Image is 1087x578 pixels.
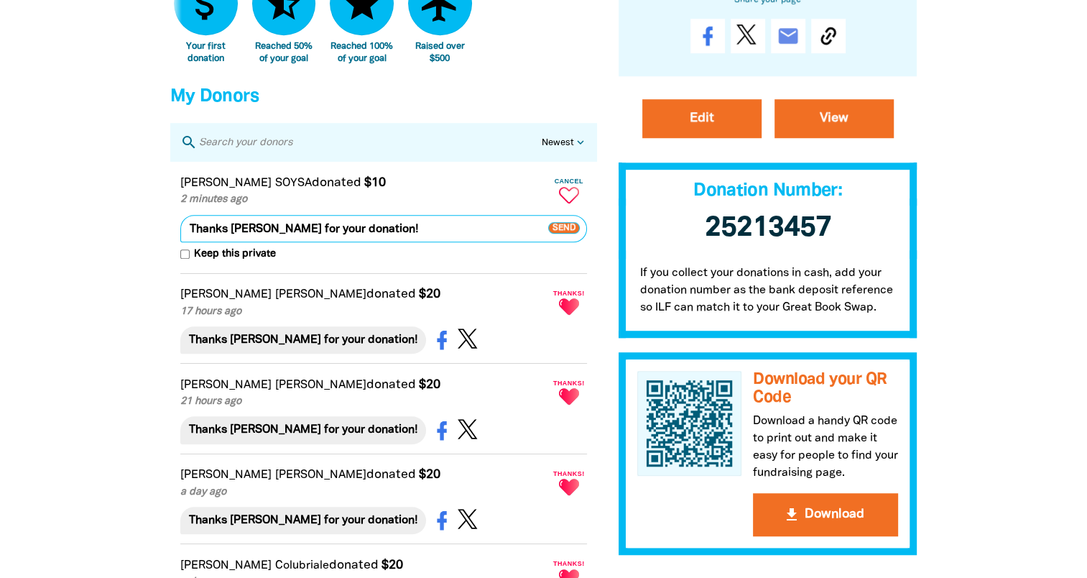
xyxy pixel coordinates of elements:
[180,470,272,480] em: [PERSON_NAME]
[619,251,917,339] p: If you collect your donations in cash, add your donation number as the bank deposit reference so ...
[180,192,548,208] p: 2 minutes ago
[419,288,440,300] em: $20
[180,394,548,410] p: 21 hours ago
[774,100,894,139] a: View
[190,247,276,262] span: Keep this private
[180,247,276,262] label: Keep this private
[198,133,542,152] input: Search your donors
[690,19,725,54] a: Share
[811,19,846,54] button: Copy Link
[275,470,366,480] em: [PERSON_NAME]
[180,304,548,320] p: 17 hours ago
[548,214,587,242] button: Send
[174,41,238,65] div: Your first donation
[693,183,842,200] span: Donation Number:
[180,134,198,151] i: search
[180,290,272,300] em: [PERSON_NAME]
[753,372,898,407] h3: Download your QR Code
[170,88,259,105] span: My Donors
[551,178,587,185] span: Cancel
[366,379,416,390] span: donated
[329,559,379,571] span: donated
[419,469,440,480] em: $20
[275,178,312,188] em: SOYSA
[381,559,403,571] em: $20
[180,249,190,259] input: Keep this private
[548,222,580,234] span: Send
[419,379,440,390] em: $20
[275,290,366,300] em: [PERSON_NAME]
[312,177,361,188] span: donated
[252,41,316,65] div: Reached 50% of your goal
[180,178,272,188] em: [PERSON_NAME]
[408,41,472,65] div: Raised over $500
[637,372,742,477] img: QR Code for McCullough Robertson
[731,19,765,54] a: Post
[180,561,272,571] em: [PERSON_NAME]
[705,216,831,242] span: 25213457
[180,326,426,354] div: Thanks [PERSON_NAME] for your donation!
[275,561,329,571] em: Colubriale
[180,215,587,242] textarea: Thanks [PERSON_NAME] for your donation!
[366,469,416,480] span: donated
[180,507,426,534] div: Thanks [PERSON_NAME] for your donation!
[180,485,548,500] p: a day ago
[275,380,366,390] em: [PERSON_NAME]
[180,416,426,444] div: Thanks [PERSON_NAME] for your donation!
[777,25,800,48] i: email
[551,172,587,208] button: Cancel
[180,380,272,390] em: [PERSON_NAME]
[366,288,416,300] span: donated
[771,19,805,54] a: email
[783,506,800,523] i: get_app
[330,41,394,65] div: Reached 100% of your goal
[364,177,386,188] em: $10
[753,493,898,536] button: get_appDownload
[642,100,762,139] a: Edit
